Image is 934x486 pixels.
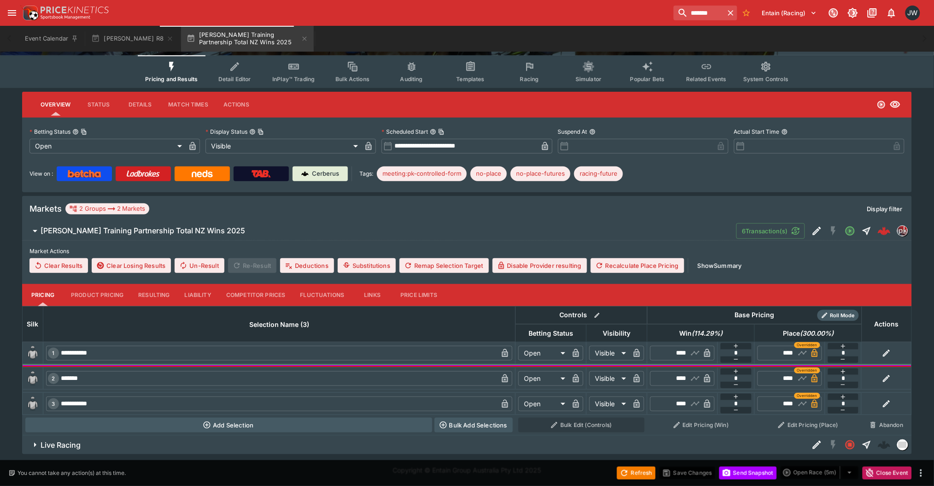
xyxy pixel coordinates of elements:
[825,5,842,21] button: Connected to PK
[669,328,733,339] span: Win(114.29%)
[757,6,822,20] button: Select Tenant
[862,306,911,342] th: Actions
[905,6,920,20] div: Jayden Wyke
[809,437,825,453] button: Edit Detail
[827,312,859,320] span: Roll Mode
[280,258,334,273] button: Deductions
[377,166,467,181] div: Betting Target: cerberus
[25,371,40,386] img: blank-silk.png
[219,284,293,306] button: Competitor Prices
[22,222,736,240] button: [PERSON_NAME] Training Partnership Total NZ Wins 2025
[19,26,84,52] button: Event Calendar
[877,100,886,109] svg: Open
[883,5,900,21] button: Notifications
[518,346,569,361] div: Open
[589,346,629,361] div: Visible
[736,223,805,239] button: 6Transaction(s)
[206,128,247,136] p: Display Status
[617,467,656,480] button: Refresh
[903,3,923,23] button: Jayden Wyke
[558,128,587,136] p: Suspend At
[293,284,352,306] button: Fluctuations
[864,418,909,433] button: Abandon
[898,440,908,450] img: liveracing
[335,76,370,83] span: Bulk Actions
[589,397,629,411] div: Visible
[29,166,53,181] label: View on :
[842,223,858,239] button: Open
[18,469,126,477] p: You cannot take any action(s) at this time.
[92,258,171,273] button: Clear Losing Results
[126,170,160,178] img: Ladbrokes
[574,166,623,181] div: Betting Target: cerberus
[470,169,507,178] span: no-place
[181,26,314,52] button: [PERSON_NAME] Training Partnership Total NZ Wins 2025
[817,310,859,321] div: Show/hide Price Roll mode configuration.
[825,223,842,239] button: SGM Disabled
[800,328,834,339] em: ( 300.00 %)
[41,6,109,13] img: PriceKinetics
[719,467,777,480] button: Send Snapshot
[878,225,891,237] img: logo-cerberus--red.svg
[692,258,747,273] button: ShowSummary
[797,393,817,399] span: Overridden
[51,350,57,356] span: 1
[41,440,81,450] h6: Live Racing
[845,439,856,450] svg: Closed
[516,306,647,324] th: Controls
[438,129,445,135] button: Copy To Clipboard
[138,55,796,88] div: Event type filters
[520,76,539,83] span: Racing
[86,26,179,52] button: [PERSON_NAME] R8
[399,258,489,273] button: Remap Selection Target
[382,128,428,136] p: Scheduled Start
[81,129,87,135] button: Copy To Clipboard
[312,169,340,178] p: Cerberus
[687,76,727,83] span: Related Events
[845,225,856,237] svg: Open
[781,466,859,479] div: split button
[239,319,320,330] span: Selection Name (3)
[589,129,596,135] button: Suspend At
[29,203,62,214] h5: Markets
[216,94,257,116] button: Actions
[435,418,513,433] button: Bulk Add Selections via CSV Data
[393,284,445,306] button: Price Limits
[258,129,264,135] button: Copy To Clipboard
[589,371,629,386] div: Visible
[692,328,723,339] em: ( 114.29 %)
[352,284,393,306] button: Links
[518,418,645,433] button: Bulk Edit (Controls)
[858,437,875,453] button: Straight
[758,418,859,433] button: Edit Pricing (Place)
[430,129,436,135] button: Scheduled StartCopy To Clipboard
[773,328,844,339] span: Place(300.00%)
[175,258,224,273] button: Un-Result
[293,166,348,181] a: Cerberus
[301,170,309,178] img: Cerberus
[218,76,251,83] span: Detail Editor
[22,284,64,306] button: Pricing
[897,439,908,450] div: liveracing
[25,397,40,411] img: blank-silk.png
[359,166,373,181] label: Tags:
[593,328,641,339] span: Visibility
[206,139,361,154] div: Visible
[842,437,858,453] button: Closed
[4,5,20,21] button: open drawer
[797,367,817,373] span: Overridden
[511,169,570,178] span: no-place-futures
[875,222,893,240] a: bfe002f4-bf5b-42e8-a3dd-7bf7261a30c5
[781,129,788,135] button: Actual Start Time
[29,128,70,136] p: Betting Status
[400,76,423,83] span: Auditing
[897,225,908,237] div: pricekinetics
[591,258,684,273] button: Recalculate Place Pricing
[898,226,908,236] img: pricekinetics
[50,375,57,382] span: 2
[78,94,119,116] button: Status
[338,258,396,273] button: Substitutions
[29,258,88,273] button: Clear Results
[119,94,161,116] button: Details
[734,128,780,136] p: Actual Start Time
